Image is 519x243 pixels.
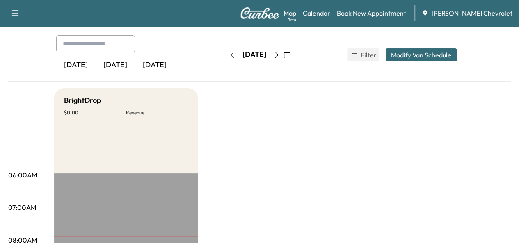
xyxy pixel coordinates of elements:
h5: BrightDrop [64,95,101,106]
a: MapBeta [284,8,296,18]
button: Filter [347,48,379,61]
div: [DATE] [242,50,266,60]
a: Calendar [303,8,330,18]
p: Revenue [126,109,188,116]
p: $ 0.00 [64,109,126,116]
div: [DATE] [96,56,135,75]
span: [PERSON_NAME] Chevrolet [432,8,512,18]
span: Filter [361,50,375,60]
img: Curbee Logo [240,7,279,19]
a: Book New Appointment [337,8,406,18]
div: Beta [288,17,296,23]
button: Modify Van Schedule [386,48,457,61]
div: [DATE] [56,56,96,75]
div: [DATE] [135,56,174,75]
p: 06:00AM [8,170,37,180]
p: 07:00AM [8,202,36,212]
